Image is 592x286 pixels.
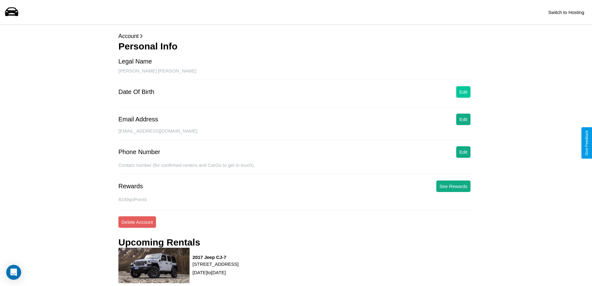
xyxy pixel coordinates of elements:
[456,86,470,98] button: Edit
[118,31,474,41] p: Account
[118,88,154,96] div: Date Of Birth
[118,195,474,204] p: 8249 goPoints
[456,114,470,125] button: Edit
[193,268,239,277] p: [DATE] to [DATE]
[118,68,474,80] div: [PERSON_NAME] [PERSON_NAME]
[456,146,470,158] button: Edit
[118,41,474,52] h3: Personal Info
[118,148,160,156] div: Phone Number
[118,128,474,140] div: [EMAIL_ADDRESS][DOMAIN_NAME]
[118,58,152,65] div: Legal Name
[6,265,21,280] div: Open Intercom Messenger
[118,248,190,283] img: rental
[436,181,470,192] button: See Rewards
[193,260,239,268] p: [STREET_ADDRESS]
[193,255,239,260] h3: 2017 Jeep CJ-7
[545,7,587,18] button: Switch to Hosting
[118,183,143,190] div: Rewards
[585,130,589,156] div: Give Feedback
[118,116,158,123] div: Email Address
[118,216,156,228] button: Delete Account
[118,237,200,248] h3: Upcoming Rentals
[118,162,474,174] div: Contact number (for confirmed renters and CarGo to get in touch).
